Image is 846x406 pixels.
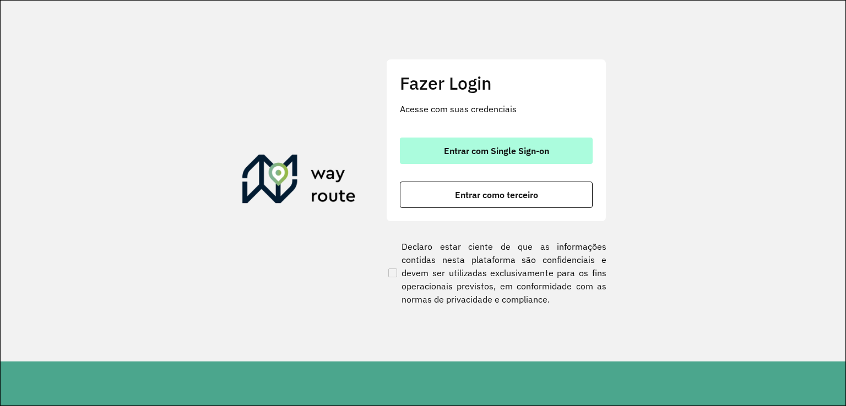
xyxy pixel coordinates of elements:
h2: Fazer Login [400,73,593,94]
span: Entrar com Single Sign-on [444,146,549,155]
button: button [400,182,593,208]
span: Entrar como terceiro [455,190,538,199]
img: Roteirizador AmbevTech [242,155,356,207]
label: Declaro estar ciente de que as informações contidas nesta plataforma são confidenciais e devem se... [386,240,606,306]
button: button [400,138,593,164]
p: Acesse com suas credenciais [400,102,593,116]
